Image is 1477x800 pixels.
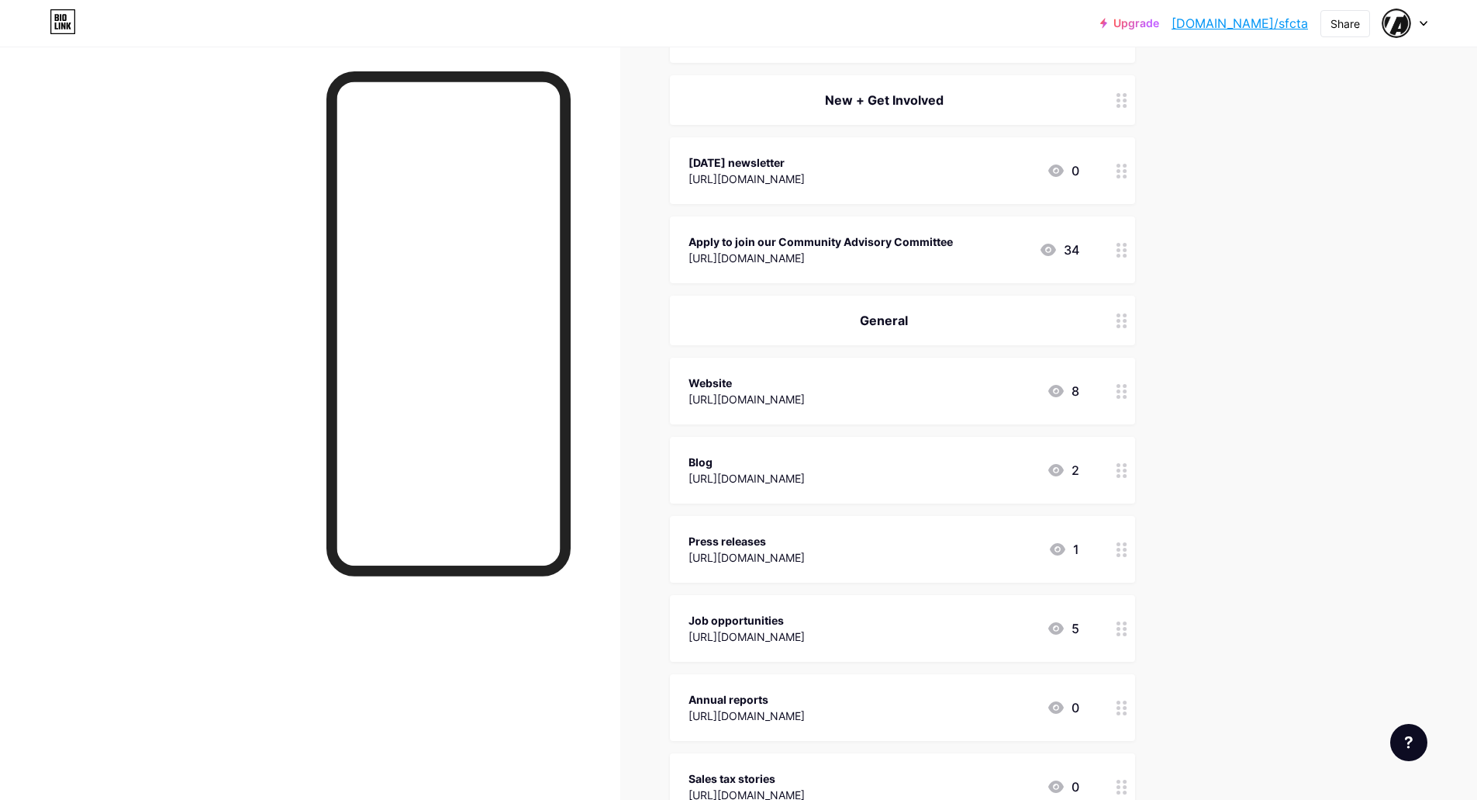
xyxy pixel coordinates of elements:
[688,154,805,171] div: [DATE] newsletter
[1047,777,1079,796] div: 0
[688,311,1079,330] div: General
[688,691,805,708] div: Annual reports
[688,612,805,629] div: Job opportunities
[1382,9,1411,38] img: sfcta
[1047,161,1079,180] div: 0
[688,91,1079,109] div: New + Get Involved
[688,708,805,724] div: [URL][DOMAIN_NAME]
[1047,698,1079,717] div: 0
[688,771,805,787] div: Sales tax stories
[1047,461,1079,480] div: 2
[688,250,953,266] div: [URL][DOMAIN_NAME]
[688,171,805,187] div: [URL][DOMAIN_NAME]
[1047,619,1079,638] div: 5
[688,234,953,250] div: Apply to join our Community Advisory Committee
[688,533,805,549] div: Press releases
[1172,14,1308,33] a: [DOMAIN_NAME]/sfcta
[688,549,805,566] div: [URL][DOMAIN_NAME]
[1047,382,1079,400] div: 8
[688,375,805,391] div: Website
[1039,241,1079,259] div: 34
[688,454,805,470] div: Blog
[1048,540,1079,559] div: 1
[688,391,805,407] div: [URL][DOMAIN_NAME]
[1100,17,1159,29] a: Upgrade
[1330,16,1360,32] div: Share
[688,470,805,487] div: [URL][DOMAIN_NAME]
[688,629,805,645] div: [URL][DOMAIN_NAME]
